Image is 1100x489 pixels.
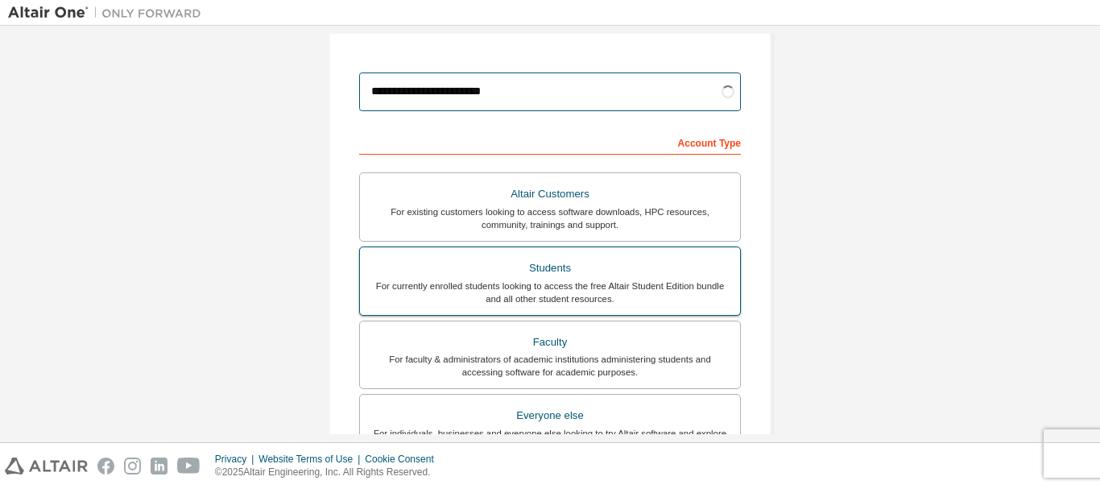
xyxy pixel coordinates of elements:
div: For existing customers looking to access software downloads, HPC resources, community, trainings ... [370,205,730,231]
div: Altair Customers [370,183,730,205]
img: instagram.svg [124,458,141,474]
img: facebook.svg [97,458,114,474]
img: Altair One [8,5,209,21]
div: For faculty & administrators of academic institutions administering students and accessing softwa... [370,353,730,379]
img: altair_logo.svg [5,458,88,474]
div: Everyone else [370,404,730,427]
p: © 2025 Altair Engineering, Inc. All Rights Reserved. [215,466,444,479]
div: Website Terms of Use [258,453,365,466]
img: linkedin.svg [151,458,167,474]
div: Students [370,257,730,280]
div: Cookie Consent [365,453,443,466]
div: Privacy [215,453,258,466]
img: youtube.svg [177,458,201,474]
div: Faculty [370,331,730,354]
div: For individuals, businesses and everyone else looking to try Altair software and explore our prod... [370,427,730,453]
div: Account Type [359,129,741,155]
div: For currently enrolled students looking to access the free Altair Student Edition bundle and all ... [370,280,730,305]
